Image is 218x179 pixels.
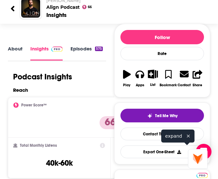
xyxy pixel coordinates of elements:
[88,6,92,8] span: 66
[177,65,191,91] a: Contact
[8,46,23,60] a: About
[46,11,67,19] div: Insights
[191,65,204,91] button: Share
[120,30,204,44] button: Follow
[147,65,160,91] button: List
[160,83,177,87] div: Bookmark
[178,83,191,87] div: Contact
[196,172,208,178] a: Pro website
[30,46,63,60] a: InsightsPodchaser Pro
[196,144,211,159] div: Open Intercom Messenger
[95,47,103,51] div: 575
[21,103,47,107] h2: Power Score™
[120,109,204,122] button: tell me why sparkleTell Me Why
[51,47,63,52] img: Podchaser Pro
[155,113,178,118] span: Tell Me Why
[147,113,152,118] img: tell me why sparkle
[120,128,204,140] a: Contact This Podcast
[70,46,103,60] a: Episodes575
[13,87,28,93] h2: Reach
[120,47,204,60] div: Rate
[120,145,204,158] button: Export One-Sheet
[159,65,177,91] button: Bookmark
[20,143,57,148] h2: Total Monthly Listens
[196,173,208,178] img: Podchaser Pro
[46,158,73,168] h3: 40k-60k
[120,65,133,91] button: Play
[150,83,155,87] div: List
[193,83,202,87] div: Share
[100,116,121,129] p: 66
[13,72,72,82] h1: Podcast Insights
[133,65,147,91] button: Apps
[123,83,131,87] div: Play
[136,83,144,87] div: Apps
